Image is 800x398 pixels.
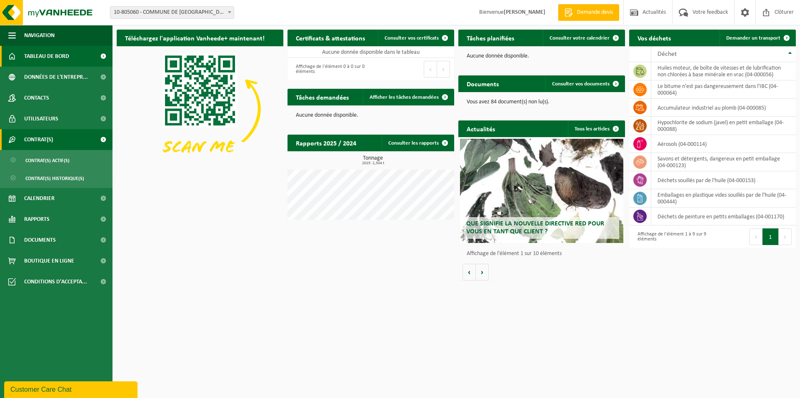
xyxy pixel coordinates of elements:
[651,80,796,99] td: Le bitume n'est pas dangereusement dans l'IBC (04-000064)
[458,30,522,46] h2: Tâches planifiées
[4,380,139,398] iframe: chat widget
[24,230,56,250] span: Documents
[651,135,796,153] td: aérosols (04-000114)
[424,61,437,78] button: Previous
[287,30,373,46] h2: Certificats & attestations
[24,46,69,67] span: Tableau de bord
[2,152,110,168] a: Contrat(s) actif(s)
[762,228,779,245] button: 1
[462,264,476,280] button: Vorige
[543,30,624,46] a: Consulter votre calendrier
[466,220,604,235] span: Que signifie la nouvelle directive RED pour vous en tant que client ?
[458,75,507,92] h2: Documents
[292,60,367,78] div: Affichage de l'élément 0 à 0 sur 0 éléments
[24,188,55,209] span: Calendrier
[552,81,610,87] span: Consulter vos documents
[382,135,453,151] a: Consulter les rapports
[287,135,365,151] h2: Rapports 2025 / 2024
[651,62,796,80] td: huiles moteur, de boîte de vitesses et de lubrification non chlorées à base minérale en vrac (04-...
[749,228,762,245] button: Previous
[458,120,503,137] h2: Actualités
[24,25,55,46] span: Navigation
[575,8,615,17] span: Demande devis
[24,209,50,230] span: Rapports
[25,153,70,168] span: Contrat(s) actif(s)
[720,30,795,46] a: Demander un transport
[633,228,708,246] div: Affichage de l'élément 1 à 9 sur 9 éléments
[287,46,454,58] td: Aucune donnée disponible dans le tableau
[568,120,624,137] a: Tous les articles
[24,129,53,150] span: Contrat(s)
[117,30,273,46] h2: Téléchargez l'application Vanheede+ maintenant!
[550,35,610,41] span: Consulter votre calendrier
[504,9,545,15] strong: [PERSON_NAME]
[24,250,74,271] span: Boutique en ligne
[779,228,792,245] button: Next
[287,89,357,105] h2: Tâches demandées
[110,7,234,18] span: 10-805060 - COMMUNE DE FLOREFFE - FRANIÈRE
[545,75,624,92] a: Consulter vos documents
[629,30,679,46] h2: Vos déchets
[24,108,58,129] span: Utilisateurs
[651,117,796,135] td: hypochlorite de sodium (javel) en petit emballage (04-000088)
[467,251,621,257] p: Affichage de l'élément 1 sur 10 éléments
[378,30,453,46] a: Consulter vos certificats
[651,189,796,208] td: emballages en plastique vides souillés par de l'huile (04-000444)
[476,264,489,280] button: Volgende
[292,155,454,165] h3: Tonnage
[460,139,623,243] a: Que signifie la nouvelle directive RED pour vous en tant que client ?
[370,95,439,100] span: Afficher les tâches demandées
[385,35,439,41] span: Consulter vos certificats
[292,161,454,165] span: 2025: 2,504 t
[467,99,617,105] p: Vous avez 84 document(s) non lu(s).
[657,51,677,58] span: Déchet
[726,35,780,41] span: Demander un transport
[363,89,453,105] a: Afficher les tâches demandées
[437,61,450,78] button: Next
[24,271,87,292] span: Conditions d'accepta...
[558,4,619,21] a: Demande devis
[110,6,234,19] span: 10-805060 - COMMUNE DE FLOREFFE - FRANIÈRE
[25,170,84,186] span: Contrat(s) historique(s)
[651,171,796,189] td: déchets souillés par de l'huile (04-000153)
[651,153,796,171] td: savons et détergents, dangereux en petit emballage (04-000123)
[651,208,796,225] td: déchets de peinture en petits emballages (04-001170)
[2,170,110,186] a: Contrat(s) historique(s)
[467,53,617,59] p: Aucune donnée disponible.
[24,88,49,108] span: Contacts
[24,67,88,88] span: Données de l'entrepr...
[651,99,796,117] td: accumulateur industriel au plomb (04-000085)
[117,46,283,171] img: Download de VHEPlus App
[296,113,446,118] p: Aucune donnée disponible.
